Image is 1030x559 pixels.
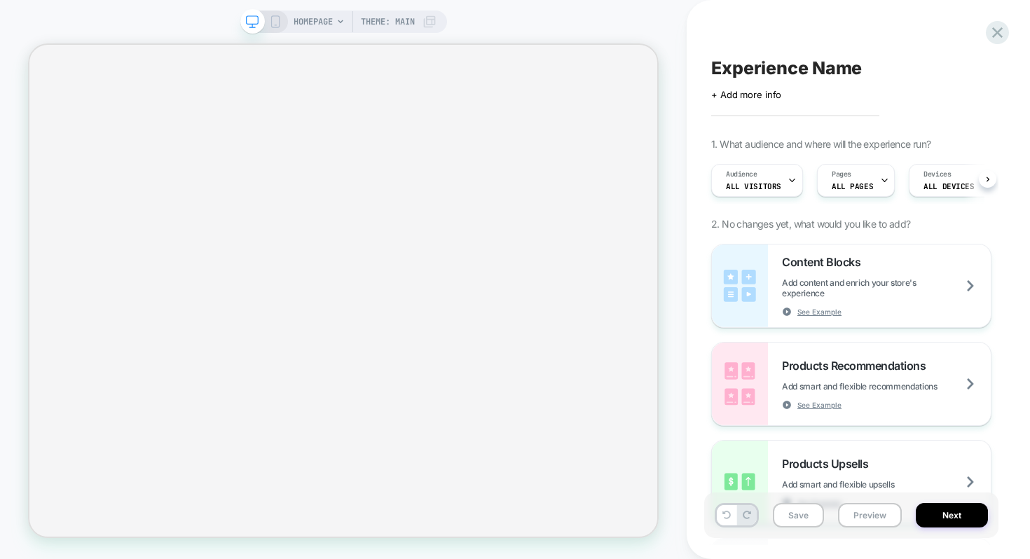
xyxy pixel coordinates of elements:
button: Preview [838,503,902,527]
span: Devices [923,170,951,179]
span: Products Recommendations [782,359,933,373]
button: Save [773,503,824,527]
span: Content Blocks [782,255,867,269]
span: HOMEPAGE [294,11,333,33]
span: + Add more info [711,89,781,100]
span: Audience [726,170,757,179]
span: Pages [832,170,851,179]
span: Add smart and flexible upsells [782,479,929,490]
span: 1. What audience and where will the experience run? [711,138,931,150]
span: ALL PAGES [832,181,873,191]
span: Add content and enrich your store's experience [782,277,991,298]
span: See Example [797,307,842,317]
span: Theme: MAIN [361,11,415,33]
span: Add smart and flexible recommendations [782,381,973,392]
button: Next [916,503,988,527]
span: ALL DEVICES [923,181,974,191]
span: Products Upsells [782,457,875,471]
span: Experience Name [711,57,862,78]
span: All Visitors [726,181,781,191]
span: 2. No changes yet, what would you like to add? [711,218,910,230]
span: See Example [797,400,842,410]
